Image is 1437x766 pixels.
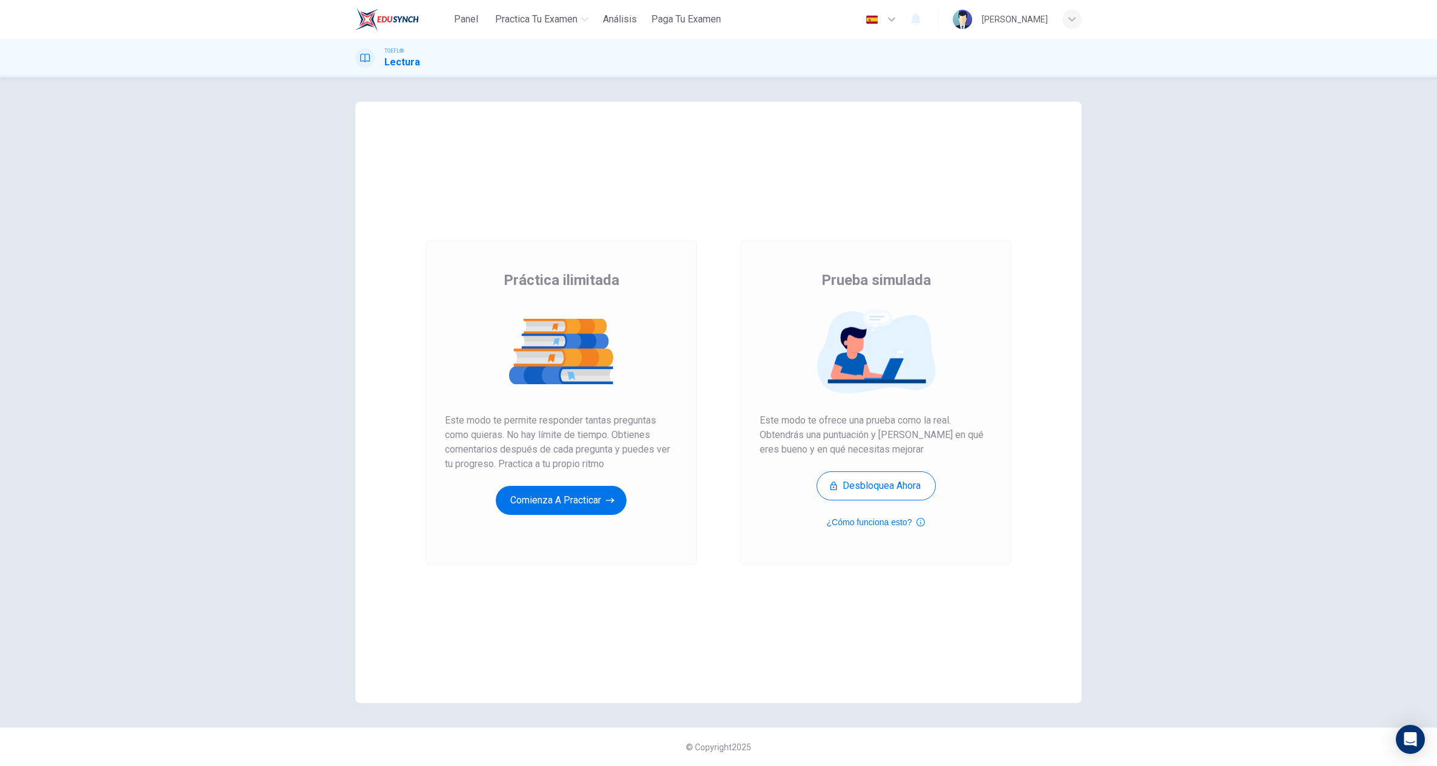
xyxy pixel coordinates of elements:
[760,413,992,457] span: Este modo te ofrece una prueba como la real. Obtendrás una puntuación y [PERSON_NAME] en qué eres...
[646,8,726,30] button: Paga Tu Examen
[686,742,751,752] span: © Copyright 2025
[384,55,420,70] h1: Lectura
[864,15,880,24] img: es
[504,270,619,290] span: Práctica ilimitada
[355,7,419,31] img: EduSynch logo
[827,515,926,529] button: ¿Cómo funciona esto?
[490,8,593,30] button: Practica tu examen
[384,47,404,55] span: TOEFL®
[447,8,485,30] button: Panel
[454,12,478,27] span: Panel
[817,471,936,500] button: Desbloquea ahora
[982,12,1048,27] div: [PERSON_NAME]
[355,7,447,31] a: EduSynch logo
[496,486,626,515] button: Comienza a practicar
[651,12,721,27] span: Paga Tu Examen
[598,8,642,30] button: Análisis
[495,12,577,27] span: Practica tu examen
[445,413,677,471] span: Este modo te permite responder tantas preguntas como quieras. No hay límite de tiempo. Obtienes c...
[603,12,637,27] span: Análisis
[953,10,972,29] img: Profile picture
[821,270,931,290] span: Prueba simulada
[1396,725,1425,754] div: Open Intercom Messenger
